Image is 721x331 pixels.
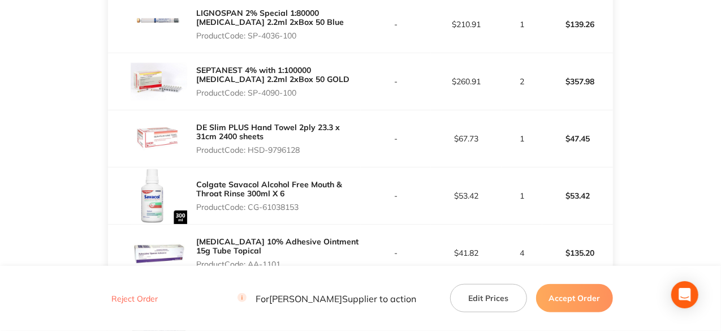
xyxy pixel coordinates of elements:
[502,20,541,29] p: 1
[502,77,541,86] p: 2
[543,182,612,209] p: $53.42
[196,203,360,212] p: Product Code: CG-61038153
[196,260,360,269] p: Product Code: AA-1101
[196,8,344,27] a: LIGNOSPAN 2% Special 1:80000 [MEDICAL_DATA] 2.2ml 2xBox 50 Blue
[108,294,161,304] button: Reject Order
[131,167,187,224] img: b3dpMDRpdg
[431,134,501,143] p: $67.73
[536,284,613,312] button: Accept Order
[431,20,501,29] p: $210.91
[543,11,612,38] p: $139.26
[543,239,612,266] p: $135.20
[131,110,187,167] img: ejgwcjdyZg
[431,248,501,257] p: $41.82
[431,77,501,86] p: $260.91
[196,237,359,256] a: [MEDICAL_DATA] 10% Adhesive Ointment 15g Tube Topical
[361,77,431,86] p: -
[196,31,360,40] p: Product Code: SP-4036-100
[502,134,541,143] p: 1
[431,191,501,200] p: $53.42
[196,88,360,97] p: Product Code: SP-4090-100
[196,65,349,84] a: SEPTANEST 4% with 1:100000 [MEDICAL_DATA] 2.2ml 2xBox 50 GOLD
[238,293,416,304] p: For [PERSON_NAME] Supplier to action
[361,191,431,200] p: -
[502,248,541,257] p: 4
[131,53,187,110] img: a2NpczBkdQ
[361,248,431,257] p: -
[196,122,340,141] a: DE Slim PLUS Hand Towel 2ply 23.3 x 31cm 2400 sheets
[196,145,360,154] p: Product Code: HSD-9796128
[361,134,431,143] p: -
[131,225,187,281] img: aHV5cHBnbA
[450,284,527,312] button: Edit Prices
[543,68,612,95] p: $357.98
[502,191,541,200] p: 1
[543,125,612,152] p: $47.45
[196,179,342,199] a: Colgate Savacol Alcohol Free Mouth & Throat Rinse 300ml X 6
[671,281,698,308] div: Open Intercom Messenger
[361,20,431,29] p: -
